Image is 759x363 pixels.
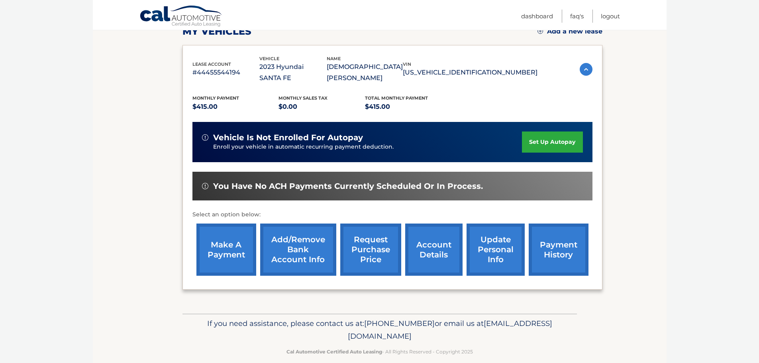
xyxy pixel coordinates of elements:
[278,95,328,101] span: Monthly sales Tax
[188,347,572,356] p: - All Rights Reserved - Copyright 2025
[580,63,592,76] img: accordion-active.svg
[260,224,336,276] a: Add/Remove bank account info
[340,224,401,276] a: request purchase price
[192,95,239,101] span: Monthly Payment
[405,224,463,276] a: account details
[188,317,572,343] p: If you need assistance, please contact us at: or email us at
[192,61,231,67] span: lease account
[182,26,251,37] h2: my vehicles
[192,210,592,220] p: Select an option below:
[327,56,341,61] span: name
[467,224,525,276] a: update personal info
[196,224,256,276] a: make a payment
[570,10,584,23] a: FAQ's
[537,28,543,34] img: add.svg
[202,183,208,189] img: alert-white.svg
[522,131,582,153] a: set up autopay
[139,5,223,28] a: Cal Automotive
[348,319,552,341] span: [EMAIL_ADDRESS][DOMAIN_NAME]
[192,101,279,112] p: $415.00
[364,319,435,328] span: [PHONE_NUMBER]
[327,61,403,84] p: [DEMOGRAPHIC_DATA][PERSON_NAME]
[403,61,411,67] span: vin
[286,349,382,355] strong: Cal Automotive Certified Auto Leasing
[365,101,451,112] p: $415.00
[259,56,279,61] span: vehicle
[537,27,602,35] a: Add a new lease
[365,95,428,101] span: Total Monthly Payment
[278,101,365,112] p: $0.00
[213,181,483,191] span: You have no ACH payments currently scheduled or in process.
[601,10,620,23] a: Logout
[259,61,327,84] p: 2023 Hyundai SANTA FE
[403,67,537,78] p: [US_VEHICLE_IDENTIFICATION_NUMBER]
[202,134,208,141] img: alert-white.svg
[521,10,553,23] a: Dashboard
[529,224,588,276] a: payment history
[192,67,260,78] p: #44455544194
[213,143,522,151] p: Enroll your vehicle in automatic recurring payment deduction.
[213,133,363,143] span: vehicle is not enrolled for autopay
